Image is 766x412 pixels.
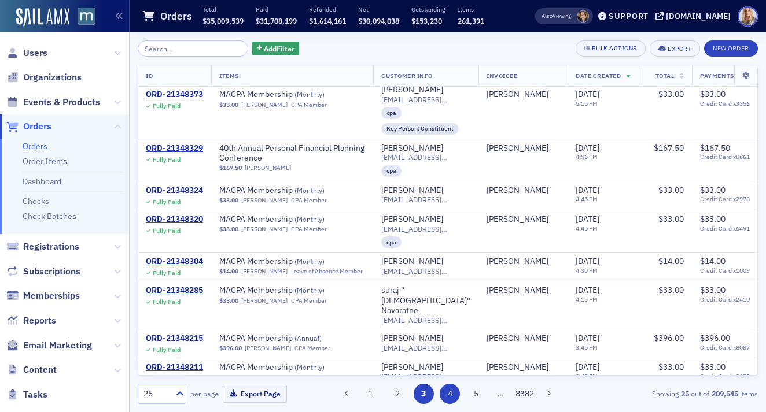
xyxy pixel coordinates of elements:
label: per page [190,388,219,399]
a: [PERSON_NAME] [381,333,443,344]
a: Order Items [23,156,67,166]
time: 4:30 PM [576,266,598,274]
a: ORD-21348324 [146,185,203,196]
div: ORD-21348211 [146,362,203,373]
span: Michelle Brown [577,10,589,23]
a: Tasks [6,388,47,401]
a: MACPA Membership (Monthly) [219,362,365,373]
span: $33.00 [658,89,684,99]
a: [PERSON_NAME] [381,257,443,267]
span: [DATE] [576,256,599,266]
a: MACPA Membership (Annual) [219,333,365,344]
a: [PERSON_NAME] [245,164,291,172]
div: Fully Paid [153,298,181,306]
a: Registrations [6,240,79,253]
span: YOLANDE BIGGS [487,362,559,373]
span: Credit Card x0661 [700,153,758,161]
div: Bulk Actions [592,45,637,51]
span: [DATE] [576,333,599,343]
div: Fully Paid [153,198,181,206]
strong: 25 [679,388,691,399]
span: $33.00 [700,362,726,372]
span: [EMAIL_ADDRESS][DOMAIN_NAME] [381,373,470,381]
div: [PERSON_NAME] [487,362,548,373]
span: $1,614,161 [309,16,346,25]
a: Email Marketing [6,339,92,352]
div: cpa [381,236,402,248]
div: [PERSON_NAME] [487,214,548,225]
div: suraj "[DEMOGRAPHIC_DATA]" Navaratne [381,285,470,316]
span: [DATE] [576,143,599,153]
span: $31,708,199 [256,16,297,25]
span: Payments [700,72,734,80]
span: $33.00 [658,185,684,195]
p: Refunded [309,5,346,13]
a: ORD-21348215 [146,333,203,344]
span: MACPA Membership [219,362,365,373]
div: Fully Paid [153,102,181,110]
span: [DATE] [576,89,599,99]
div: Support [609,11,649,21]
span: Email Marketing [23,339,92,352]
a: Orders [6,120,51,133]
a: MACPA Membership (Monthly) [219,214,365,225]
span: Content [23,363,57,376]
a: [PERSON_NAME] [241,225,288,233]
a: [PERSON_NAME] [381,143,443,154]
img: SailAMX [16,8,69,27]
span: Organizations [23,71,82,84]
span: Add Filter [264,43,294,54]
span: Credit Card x8087 [700,344,758,351]
span: Customer Info [381,72,433,80]
span: $33.00 [700,285,726,295]
a: [PERSON_NAME] [241,297,288,305]
a: New Order [704,42,758,53]
div: Key Person: Constituent [381,123,459,135]
span: Profile [738,6,758,27]
span: Catherine Newman [487,90,559,100]
div: [PERSON_NAME] [381,185,443,196]
time: 3:45 PM [576,372,598,380]
div: CPA Member [294,344,330,352]
span: [EMAIL_ADDRESS][DOMAIN_NAME] [381,267,470,276]
div: [PERSON_NAME] [381,362,443,373]
a: ORD-21348285 [146,285,203,296]
div: Professional Colleague [291,374,355,381]
div: CPA Member [291,225,327,233]
span: Items [219,72,239,80]
a: MACPA Membership (Monthly) [219,257,365,267]
span: $33.00 [219,225,238,233]
div: Leave of Absence Member [291,268,363,275]
div: cpa [381,107,402,118]
a: [PERSON_NAME] [241,374,288,381]
a: [PERSON_NAME] [245,344,291,352]
div: Fully Paid [153,156,181,164]
span: 261,391 [458,16,484,25]
button: Export Page [223,385,287,403]
a: Memberships [6,289,80,302]
span: Users [23,47,47,60]
span: MACPA Membership [219,214,365,225]
img: SailAMX [78,8,95,25]
a: [PERSON_NAME] [241,268,288,275]
span: $14.00 [700,256,726,266]
div: Fully Paid [153,227,181,235]
span: [EMAIL_ADDRESS][DOMAIN_NAME] [381,344,470,352]
a: Organizations [6,71,82,84]
a: [PERSON_NAME] [487,333,548,344]
button: 8382 [515,384,535,404]
span: [EMAIL_ADDRESS][DOMAIN_NAME] [381,153,470,162]
a: Content [6,363,57,376]
span: Tasks [23,388,47,401]
span: Credit Card x2410 [700,296,758,303]
a: [PERSON_NAME] [241,196,288,204]
span: Deborah Love [487,185,559,196]
span: $14.00 [658,256,684,266]
a: Dashboard [23,176,61,187]
a: Check Batches [23,211,76,221]
span: $33.00 [658,362,684,372]
p: Total [202,5,244,13]
a: [PERSON_NAME] [381,85,443,95]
